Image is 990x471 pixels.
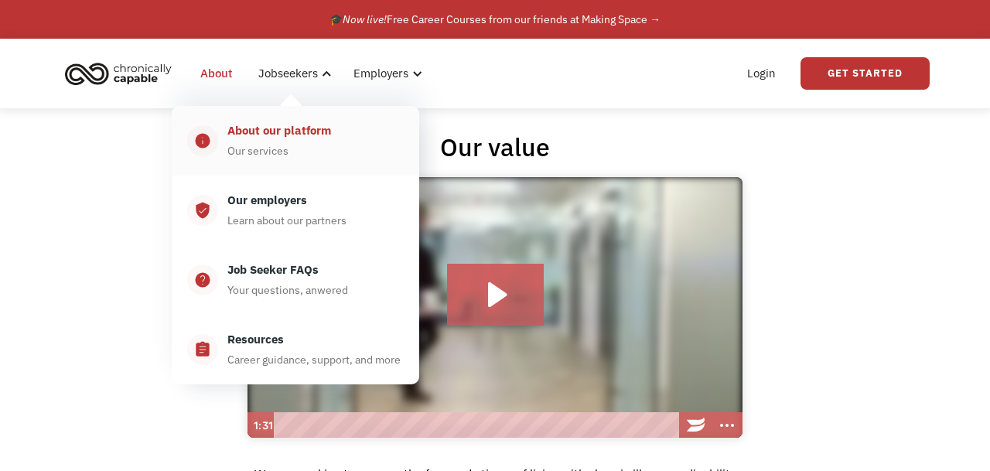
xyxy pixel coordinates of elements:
[353,64,408,83] div: Employers
[282,412,673,439] div: Playbar
[227,121,331,140] div: About our platform
[738,49,785,98] a: Login
[344,49,427,98] div: Employers
[60,56,183,90] a: home
[172,245,419,315] a: help_centerJob Seeker FAQsYour questions, anwered
[194,131,211,150] div: info
[801,57,930,90] a: Get Started
[227,330,284,349] div: Resources
[227,350,401,369] div: Career guidance, support, and more
[440,131,550,162] h1: Our value
[191,49,241,98] a: About
[172,98,419,384] nav: Jobseekers
[681,412,712,439] a: Wistia Logo -- Learn More
[227,211,346,230] div: Learn about our partners
[249,49,336,98] div: Jobseekers
[172,315,419,384] a: assignmentResourcesCareer guidance, support, and more
[227,191,307,210] div: Our employers
[60,56,176,90] img: Chronically Capable logo
[227,281,348,299] div: Your questions, anwered
[194,340,211,359] div: assignment
[712,412,742,439] button: Show more buttons
[258,64,318,83] div: Jobseekers
[329,10,661,29] div: 🎓 Free Career Courses from our friends at Making Space →
[227,261,319,279] div: Job Seeker FAQs
[194,201,211,220] div: verified_user
[194,271,211,289] div: help_center
[447,264,544,326] button: Play Video: Hire with Chronically Capable
[227,142,288,160] div: Our services
[172,106,419,176] a: infoAbout our platformOur services
[172,176,419,245] a: verified_userOur employersLearn about our partners
[343,12,387,26] em: Now live!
